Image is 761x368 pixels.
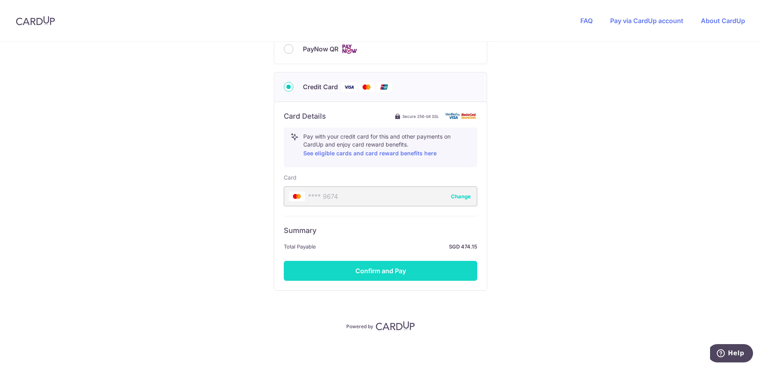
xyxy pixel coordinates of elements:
span: Credit Card [303,82,338,92]
iframe: Opens a widget where you can find more information [710,344,753,364]
a: About CardUp [701,17,745,25]
img: Mastercard [359,82,375,92]
span: Total Payable [284,242,316,251]
button: Confirm and Pay [284,261,477,281]
span: PayNow QR [303,44,338,54]
p: Powered by [346,322,373,330]
h6: Card Details [284,112,326,121]
img: CardUp [16,16,55,25]
img: card secure [445,113,477,119]
a: FAQ [580,17,593,25]
a: Pay via CardUp account [610,17,683,25]
h6: Summary [284,226,477,235]
div: Credit Card Visa Mastercard Union Pay [284,82,477,92]
p: Pay with your credit card for this and other payments on CardUp and enjoy card reward benefits. [303,133,470,158]
img: Visa [341,82,357,92]
img: CardUp [376,321,415,331]
a: See eligible cards and card reward benefits here [303,150,437,157]
button: Change [451,192,471,200]
img: Cards logo [341,44,357,54]
img: Union Pay [376,82,392,92]
div: PayNow QR Cards logo [284,44,477,54]
strong: SGD 474.15 [319,242,477,251]
label: Card [284,174,297,182]
span: Secure 256-bit SSL [402,113,439,119]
